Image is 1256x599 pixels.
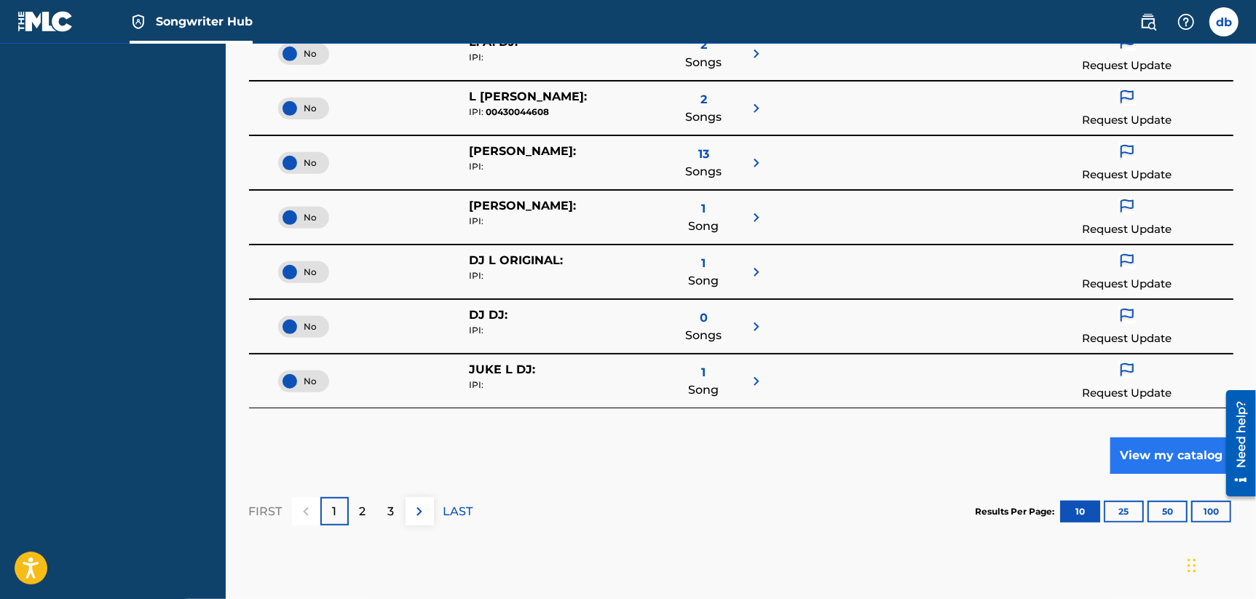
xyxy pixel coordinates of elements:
p: 3 [388,503,395,520]
span: 13 [698,146,709,163]
p: LAST [443,503,473,520]
div: Help [1172,7,1201,36]
span: 0 [700,309,708,327]
span: No [290,102,317,115]
div: 00430044608 [469,106,660,119]
span: IPI: [469,325,483,336]
span: 1 [701,200,706,218]
span: Songs [685,163,722,181]
span: 1 [701,255,706,272]
span: No [290,320,317,333]
span: 2 [700,36,707,54]
span: No [290,266,317,279]
img: right chevron icon [748,100,765,117]
span: DJ DJ : [469,308,507,322]
span: IPI: [469,161,483,172]
p: 1 [332,503,336,520]
p: FIRST [249,503,283,520]
p: Request Update [1082,385,1172,402]
img: Top Rightsholder [130,13,147,31]
img: MLC Logo [17,11,74,32]
p: 2 [360,503,366,520]
iframe: Resource Center [1215,385,1256,502]
img: flag icon [1118,143,1136,162]
span: Songs [685,327,722,344]
img: right chevron icon [748,318,765,336]
span: Songwriter Hub [156,13,253,30]
span: Songs [685,54,722,71]
span: JUKE L DJ : [469,362,535,376]
span: No [290,156,317,170]
a: Public Search [1134,7,1163,36]
img: right [411,503,428,520]
p: Request Update [1082,276,1172,293]
span: 2 [700,91,707,108]
img: flag icon [1118,252,1136,271]
span: No [290,375,317,388]
img: right chevron icon [748,154,765,172]
img: right chevron icon [748,263,765,281]
p: Results Per Page: [976,505,1059,518]
span: IPI: [469,215,483,226]
p: Request Update [1082,330,1172,347]
span: Song [688,218,719,235]
span: IPI: [469,379,483,390]
button: 10 [1060,501,1100,523]
div: User Menu [1209,7,1239,36]
span: Songs [685,108,722,126]
span: IPI: [469,52,483,63]
div: Drag [1188,544,1196,587]
img: flag icon [1118,197,1136,216]
p: Request Update [1082,57,1172,74]
span: L. A. DJ : [469,35,518,49]
span: [PERSON_NAME] : [469,144,576,158]
span: Song [688,381,719,399]
img: help [1177,13,1195,31]
span: [PERSON_NAME] : [469,199,576,213]
button: 25 [1104,501,1144,523]
img: right chevron icon [748,209,765,226]
span: IPI: [469,270,483,281]
img: right chevron icon [748,45,765,63]
span: Song [688,272,719,290]
span: DJ L ORIGINAL : [469,253,563,267]
button: 100 [1191,501,1231,523]
button: View my catalog [1110,437,1233,474]
span: No [290,47,317,60]
p: Request Update [1082,221,1172,238]
img: search [1140,13,1157,31]
img: flag icon [1118,306,1136,325]
img: right chevron icon [748,373,765,390]
img: flag icon [1118,361,1136,380]
span: L [PERSON_NAME] : [469,90,587,103]
button: 50 [1148,501,1188,523]
p: Request Update [1082,167,1172,183]
p: Request Update [1082,112,1172,129]
span: No [290,211,317,224]
iframe: Chat Widget [1183,529,1256,599]
img: flag icon [1118,88,1136,107]
span: 1 [701,364,706,381]
span: IPI: [469,106,483,117]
